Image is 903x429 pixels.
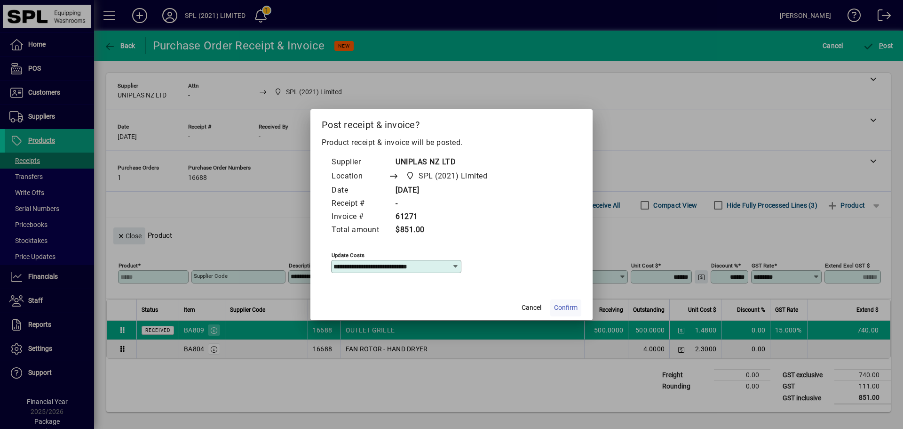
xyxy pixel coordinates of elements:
[388,210,505,224] td: 61271
[388,184,505,197] td: [DATE]
[388,224,505,237] td: $851.00
[331,156,388,169] td: Supplier
[388,156,505,169] td: UNIPLAS NZ LTD
[550,299,581,316] button: Confirm
[522,303,541,313] span: Cancel
[331,169,388,184] td: Location
[403,170,491,183] span: SPL (2021) Limited
[419,170,487,182] span: SPL (2021) Limited
[331,184,388,197] td: Date
[516,299,547,316] button: Cancel
[554,303,578,313] span: Confirm
[331,197,388,210] td: Receipt #
[388,197,505,210] td: -
[332,251,364,258] mat-label: Update costs
[310,109,593,137] h2: Post receipt & invoice?
[331,210,388,224] td: Invoice #
[331,224,388,237] td: Total amount
[322,137,581,148] p: Product receipt & invoice will be posted.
